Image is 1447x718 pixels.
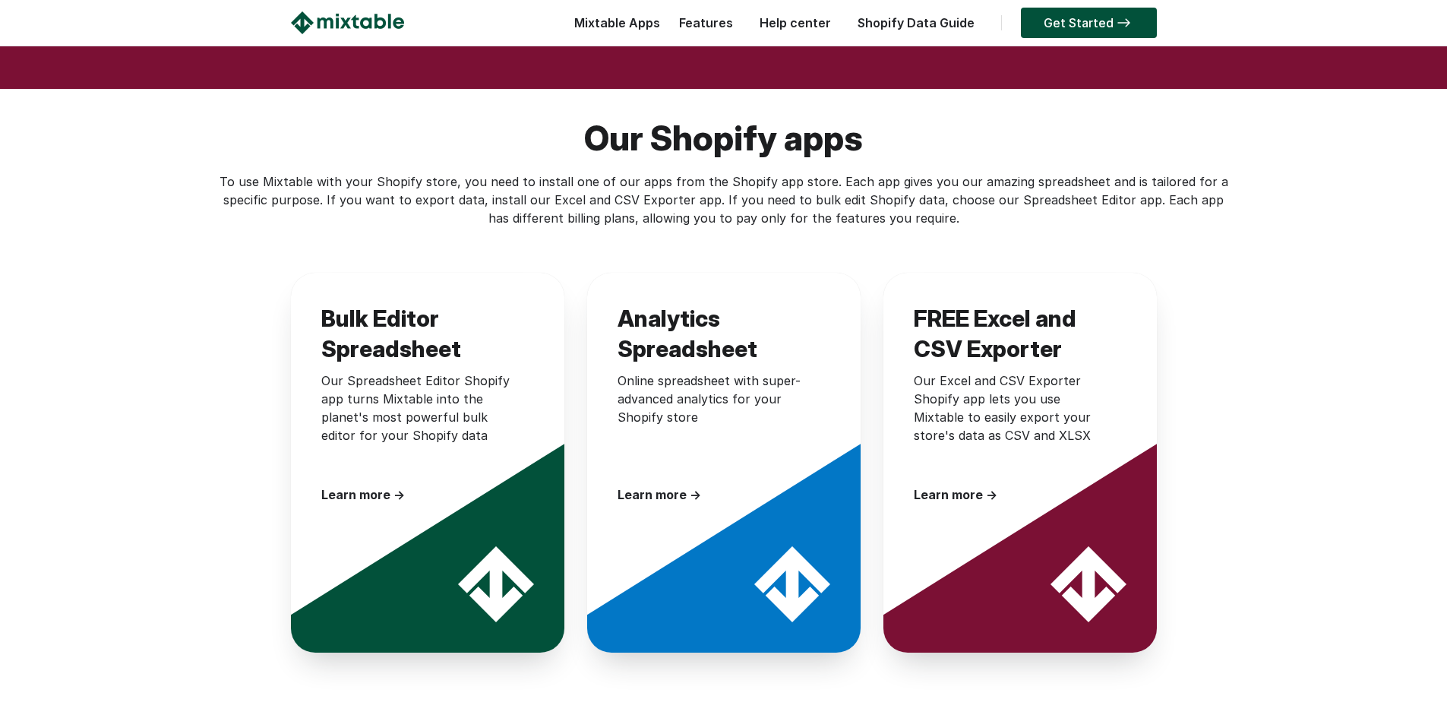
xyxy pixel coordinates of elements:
a: Analytics Spreadsheet Online spreadsheet with super-advanced analytics for your Shopify store Lea... [587,273,861,653]
div: Learn more → [618,486,815,504]
div: Learn more → [914,486,1111,504]
h3: FREE Excel and CSV Exporter [914,303,1111,356]
img: Mixtable logo [291,11,404,34]
img: Mixtable Logo [458,546,534,622]
h3: Bulk Editor Spreadsheet [321,303,519,356]
div: Online spreadsheet with super-advanced analytics for your Shopify store [618,372,815,470]
div: To use Mixtable with your Shopify store, you need to install one of our apps from the Shopify app... [217,172,1231,227]
a: Features [671,15,741,30]
a: Shopify Data Guide [850,15,982,30]
img: arrow-right.svg [1114,18,1134,27]
a: FREE Excel and CSV Exporter Our Excel and CSV Exporter Shopify app lets you use Mixtable to easil... [883,273,1157,653]
a: Bulk Editor Spreadsheet Our Spreadsheet Editor Shopify app turns Mixtable into the planet's most ... [291,273,564,653]
div: Our Excel and CSV Exporter Shopify app lets you use Mixtable to easily export your store's data a... [914,372,1111,470]
h3: Analytics Spreadsheet [618,303,815,356]
img: Mixtable Logo [1050,546,1126,622]
a: Get Started [1021,8,1157,38]
div: Our Spreadsheet Editor Shopify app turns Mixtable into the planet's most powerful bulk editor for... [321,372,519,470]
a: Help center [752,15,839,30]
img: Mixtable Logo [754,546,830,622]
div: Learn more → [321,486,519,504]
div: Mixtable Apps [567,11,660,42]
